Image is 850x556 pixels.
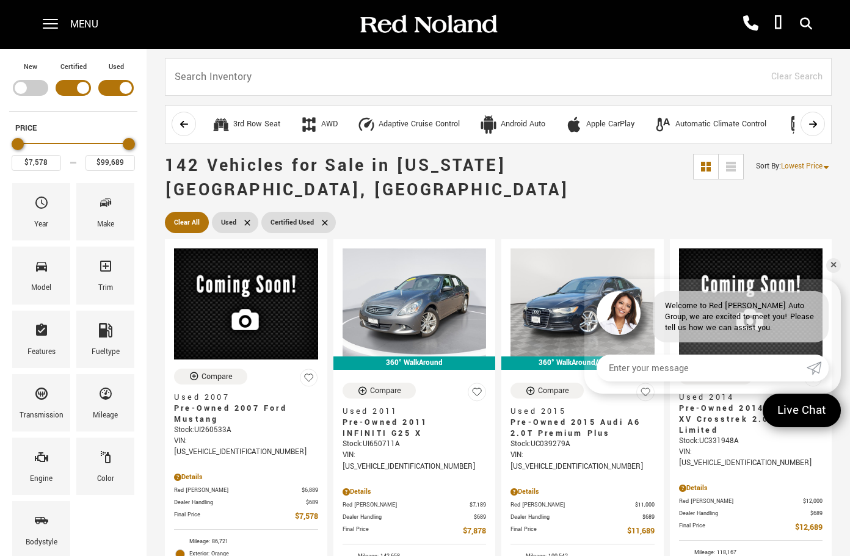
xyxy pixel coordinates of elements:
[679,521,796,534] span: Final Price
[34,510,49,536] span: Bodystyle
[165,58,832,96] input: Search Inventory
[26,536,57,549] div: Bodystyle
[379,119,460,130] div: Adaptive Cruise Control
[271,215,314,230] span: Certified Used
[642,513,655,522] span: $689
[343,486,487,497] div: Pricing Details - Pre-Owned 2011 INFINITI G25 X AWD
[205,112,287,137] button: 3rd Row Seat3rd Row Seat
[76,311,134,368] div: FueltypeFueltype
[24,61,37,73] label: New
[12,155,61,171] input: Minimum
[679,447,823,469] div: VIN: [US_VEHICLE_IDENTIFICATION_NUMBER]
[174,425,318,436] div: Stock : UI260533A
[343,500,487,510] a: Red [PERSON_NAME] $7,189
[510,248,655,356] img: 2015 Audi A6 2.0T Premium Plus
[172,112,196,136] button: scroll left
[786,115,804,134] div: Backup Camera
[679,509,823,518] a: Dealer Handling $689
[501,119,545,130] div: Android Auto
[174,510,318,523] a: Final Price $7,578
[302,486,318,495] span: $6,889
[343,525,487,538] a: Final Price $7,878
[510,406,655,439] a: Used 2015Pre-Owned 2015 Audi A6 2.0T Premium Plus
[343,406,487,439] a: Used 2011Pre-Owned 2011 INFINITI G25 X
[12,438,70,495] div: EngineEngine
[679,392,814,403] span: Used 2014
[34,447,49,472] span: Engine
[675,119,766,130] div: Automatic Climate Control
[15,123,131,134] h5: Price
[479,115,498,134] div: Android Auto
[679,392,823,436] a: Used 2014Pre-Owned 2014 Subaru XV Crosstrek 2.0i Limited
[343,450,487,472] div: VIN: [US_VEHICLE_IDENTIFICATION_NUMBER]
[473,112,552,137] button: Android AutoAndroid Auto
[538,385,569,396] div: Compare
[635,500,655,510] span: $11,000
[468,383,486,406] button: Save Vehicle
[34,218,48,231] div: Year
[174,510,295,523] span: Final Price
[31,281,51,295] div: Model
[20,409,64,422] div: Transmission
[343,383,416,399] button: Compare Vehicle
[34,320,49,345] span: Features
[300,369,318,392] button: Save Vehicle
[333,356,496,370] div: 360° WalkAround
[510,525,655,538] a: Final Price $11,689
[9,61,137,111] div: Filter by Vehicle Type
[558,112,641,137] button: Apple CarPlayApple CarPlay
[306,498,318,507] span: $689
[795,521,823,534] span: $12,689
[763,394,841,427] a: Live Chat
[202,371,233,382] div: Compare
[212,115,230,134] div: 3rd Row Seat
[174,472,318,483] div: Pricing Details - Pre-Owned 2007 Ford Mustang
[586,119,634,130] div: Apple CarPlay
[174,486,318,495] a: Red [PERSON_NAME] $6,889
[174,248,318,359] img: 2007 Ford Mustang
[647,112,773,137] button: Automatic Climate ControlAutomatic Climate Control
[221,215,236,230] span: Used
[174,392,318,425] a: Used 2007Pre-Owned 2007 Ford Mustang
[60,61,87,73] label: Certified
[12,183,70,240] div: YearYear
[123,138,135,150] div: Maximum Price
[174,498,306,507] span: Dealer Handling
[510,486,655,497] div: Pricing Details - Pre-Owned 2015 Audi A6 2.0T Premium Plus
[351,112,467,137] button: Adaptive Cruise ControlAdaptive Cruise Control
[803,497,823,506] span: $12,000
[174,436,318,458] div: VIN: [US_VEHICLE_IDENTIFICATION_NUMBER]
[34,256,49,281] span: Model
[174,536,318,548] li: Mileage: 86,721
[98,192,113,218] span: Make
[233,119,280,130] div: 3rd Row Seat
[510,450,655,472] div: VIN: [US_VEHICLE_IDENTIFICATION_NUMBER]
[679,509,811,518] span: Dealer Handling
[679,497,823,506] a: Red [PERSON_NAME] $12,000
[463,525,486,538] span: $7,878
[97,472,114,486] div: Color
[109,61,124,73] label: Used
[510,500,655,510] a: Red [PERSON_NAME] $11,000
[293,112,344,137] button: AWDAWD
[27,345,56,359] div: Features
[174,392,309,403] span: Used 2007
[174,215,200,230] span: Clear All
[174,403,309,425] span: Pre-Owned 2007 Ford Mustang
[781,161,823,171] span: Lowest Price
[98,320,113,345] span: Fueltype
[510,383,584,399] button: Compare Vehicle
[321,119,338,130] div: AWD
[801,112,825,136] button: scroll right
[165,154,569,202] span: 142 Vehicles for Sale in [US_STATE][GEOGRAPHIC_DATA], [GEOGRAPHIC_DATA]
[343,417,478,439] span: Pre-Owned 2011 INFINITI G25 X
[174,498,318,507] a: Dealer Handling $689
[174,369,247,385] button: Compare Vehicle
[597,291,641,335] img: Agent profile photo
[98,256,113,281] span: Trim
[97,218,114,231] div: Make
[93,409,118,422] div: Mileage
[98,281,113,295] div: Trim
[679,483,823,494] div: Pricing Details - Pre-Owned 2014 Subaru XV Crosstrek 2.0i Limited With Navigation & AWD
[756,161,781,171] span: Sort By :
